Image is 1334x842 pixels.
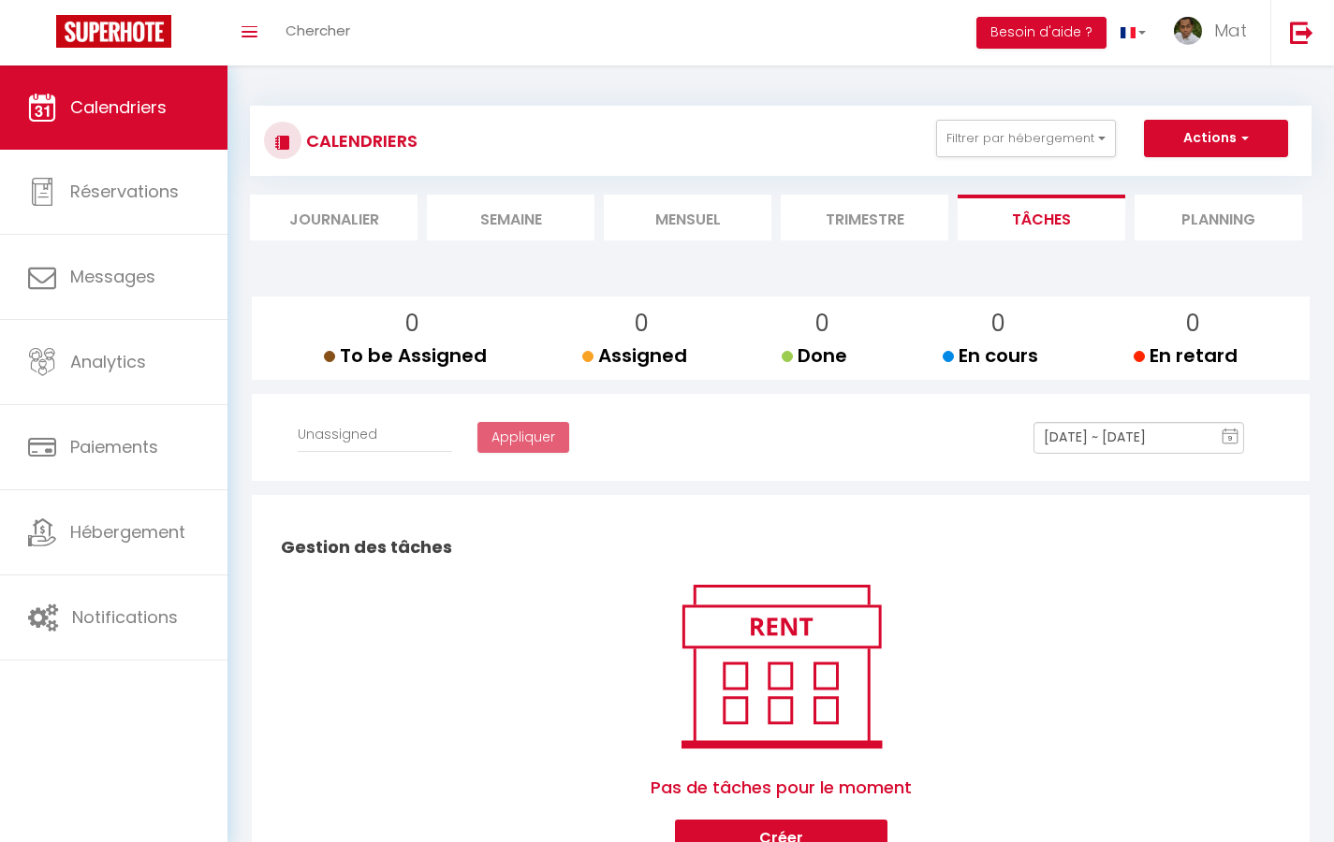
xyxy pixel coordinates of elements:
[70,95,167,119] span: Calendriers
[797,306,847,341] p: 0
[604,195,771,240] li: Mensuel
[56,15,171,48] img: Super Booking
[936,120,1116,157] button: Filtrer par hébergement
[70,520,185,544] span: Hébergement
[782,342,847,369] span: Done
[597,306,687,341] p: 0
[1144,120,1288,157] button: Actions
[70,350,146,373] span: Analytics
[1174,17,1202,45] img: ...
[943,342,1038,369] span: En cours
[339,306,487,341] p: 0
[1214,19,1247,42] span: Mat
[301,120,418,162] h3: CALENDRIERS
[427,195,594,240] li: Semaine
[15,7,71,64] button: Ouvrir le widget de chat LiveChat
[958,306,1038,341] p: 0
[781,195,948,240] li: Trimestre
[477,422,569,454] button: Appliquer
[286,21,350,40] span: Chercher
[1033,422,1244,454] input: Select Date Range
[976,17,1107,49] button: Besoin d'aide ?
[70,265,155,288] span: Messages
[1134,342,1238,369] span: En retard
[1290,21,1313,44] img: logout
[958,195,1125,240] li: Tâches
[324,342,487,369] span: To be Assigned
[70,180,179,203] span: Réservations
[250,195,418,240] li: Journalier
[72,605,178,629] span: Notifications
[70,435,158,458] span: Paiements
[1149,306,1238,341] p: 0
[651,756,912,820] span: Pas de tâches pour le moment
[662,576,901,756] img: rent.png
[276,518,1285,576] h2: Gestion des tâches
[1228,434,1233,443] text: 9
[582,342,687,369] span: Assigned
[1135,195,1302,240] li: Planning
